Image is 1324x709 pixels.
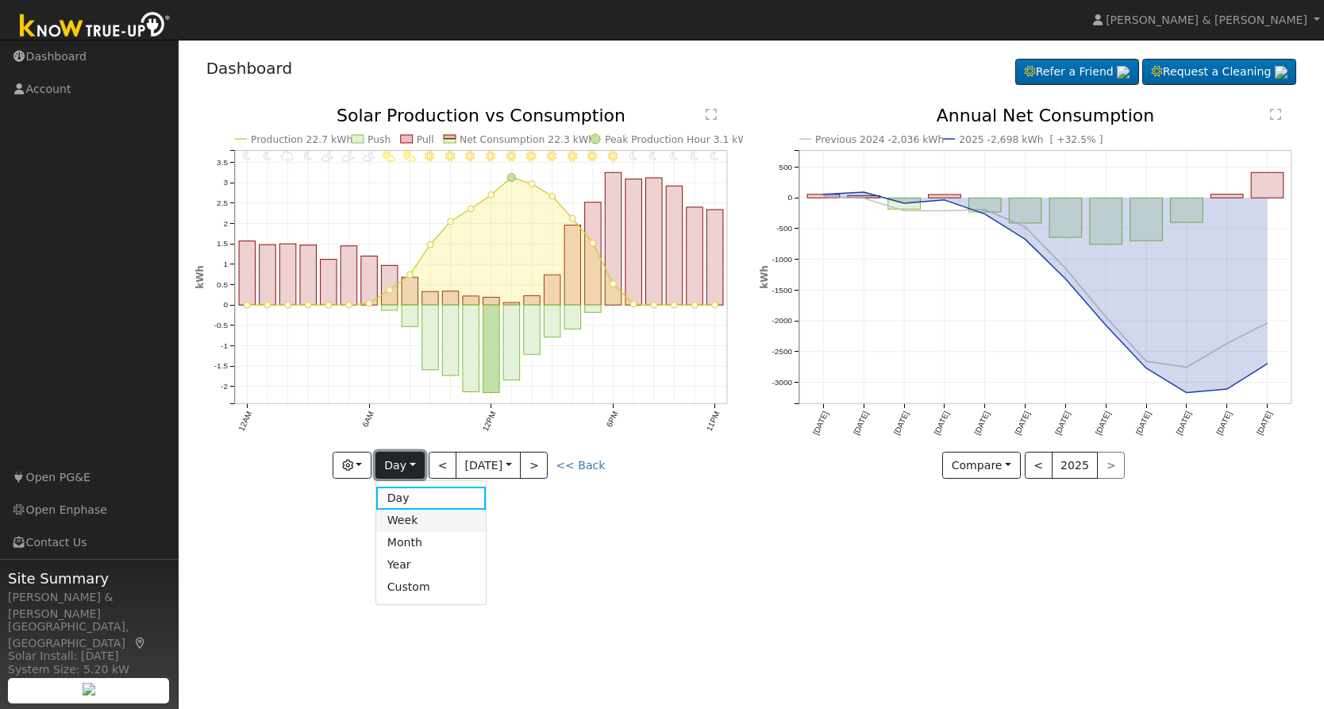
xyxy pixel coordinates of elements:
rect: onclick="" [1252,172,1284,198]
circle: onclick="" [901,208,907,214]
i: 2AM - MostlyCloudy [281,152,294,161]
text: -1000 [772,255,792,264]
text: [DATE] [811,410,829,436]
rect: onclick="" [239,241,256,306]
i: 12AM - MostlyClear [243,152,251,161]
circle: onclick="" [1022,224,1029,230]
div: [GEOGRAPHIC_DATA], [GEOGRAPHIC_DATA] [8,618,170,652]
text: 6PM [605,410,620,429]
circle: onclick="" [1264,320,1271,326]
rect: onclick="" [402,305,418,326]
i: 1AM - MostlyClear [263,152,271,161]
rect: onclick="" [381,266,398,306]
text: -2500 [772,347,792,356]
circle: onclick="" [244,302,250,308]
text: 2.5 [217,198,228,207]
circle: onclick="" [1184,390,1190,396]
rect: onclick="" [544,305,560,337]
circle: onclick="" [406,272,413,278]
button: > [520,452,548,479]
rect: onclick="" [402,278,418,306]
circle: onclick="" [860,195,867,202]
circle: onclick="" [1224,386,1230,392]
img: retrieve [1117,66,1130,79]
rect: onclick="" [929,195,961,198]
a: Custom [376,576,487,599]
rect: onclick="" [483,305,499,392]
i: 8AM - PartlyCloudy [403,152,416,161]
div: [PERSON_NAME] & [PERSON_NAME] [8,589,170,622]
i: 12PM - Clear [486,152,495,161]
text: Pull [416,134,433,145]
img: retrieve [1275,66,1287,79]
circle: onclick="" [1184,364,1190,371]
i: 4PM - Clear [567,152,576,161]
text: 6AM [360,410,375,429]
circle: onclick="" [1143,358,1149,364]
rect: onclick="" [1211,195,1244,198]
rect: onclick="" [888,198,921,209]
circle: onclick="" [860,189,867,195]
button: Day [375,452,425,479]
rect: onclick="" [564,225,581,306]
img: Know True-Up [12,9,179,44]
text: 0 [223,301,228,310]
i: 10PM - Clear [691,152,699,161]
i: 5AM - PartlyCloudy [342,152,355,161]
rect: onclick="" [524,296,541,306]
text: [DATE] [1215,410,1234,436]
rect: onclick="" [544,275,560,305]
rect: onclick="" [463,305,479,391]
button: Compare [942,452,1021,479]
circle: onclick="" [1103,322,1110,329]
rect: onclick="" [524,305,541,354]
text: [DATE] [892,410,910,436]
rect: onclick="" [1009,198,1041,223]
circle: onclick="" [821,191,827,198]
circle: onclick="" [427,241,433,248]
rect: onclick="" [381,305,398,310]
text: 500 [779,163,792,171]
text: -3000 [772,378,792,387]
rect: onclick="" [666,186,683,305]
text: Net Consumption 22.3 kWh [460,134,595,145]
a: Refer a Friend [1015,59,1139,86]
rect: onclick="" [442,305,459,376]
circle: onclick="" [345,302,352,308]
rect: onclick="" [503,305,520,380]
text: kWh [759,265,770,289]
a: Day [376,487,487,509]
text: 1.5 [217,240,228,249]
rect: onclick="" [584,202,601,305]
span: [PERSON_NAME] & [PERSON_NAME] [1106,13,1307,26]
rect: onclick="" [279,244,296,305]
text: 0 [787,194,792,202]
rect: onclick="" [341,246,357,305]
i: 7PM - Clear [629,152,637,161]
circle: onclick="" [691,302,698,308]
rect: onclick="" [1049,198,1082,237]
text: -1 [221,341,228,350]
text: [DATE] [1014,410,1032,436]
circle: onclick="" [284,302,291,308]
a: Year [376,554,487,576]
rect: onclick="" [320,260,337,306]
circle: onclick="" [941,208,948,214]
text: 0.5 [217,280,228,289]
rect: onclick="" [421,291,438,305]
text: 12PM [481,410,498,433]
circle: onclick="" [1063,276,1069,282]
circle: onclick="" [651,302,657,308]
circle: onclick="" [548,193,555,199]
rect: onclick="" [463,296,479,305]
text: Previous 2024 -2,036 kWh [815,134,945,145]
text: 3.5 [217,158,228,167]
text: [DATE] [1134,410,1153,436]
text: 3 [223,179,228,187]
img: retrieve [83,683,95,696]
rect: onclick="" [625,179,642,306]
i: 4AM - PartlyCloudy [321,152,334,161]
i: 10AM - Clear [445,152,455,161]
text: Push [368,134,391,145]
circle: onclick="" [1063,265,1069,272]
